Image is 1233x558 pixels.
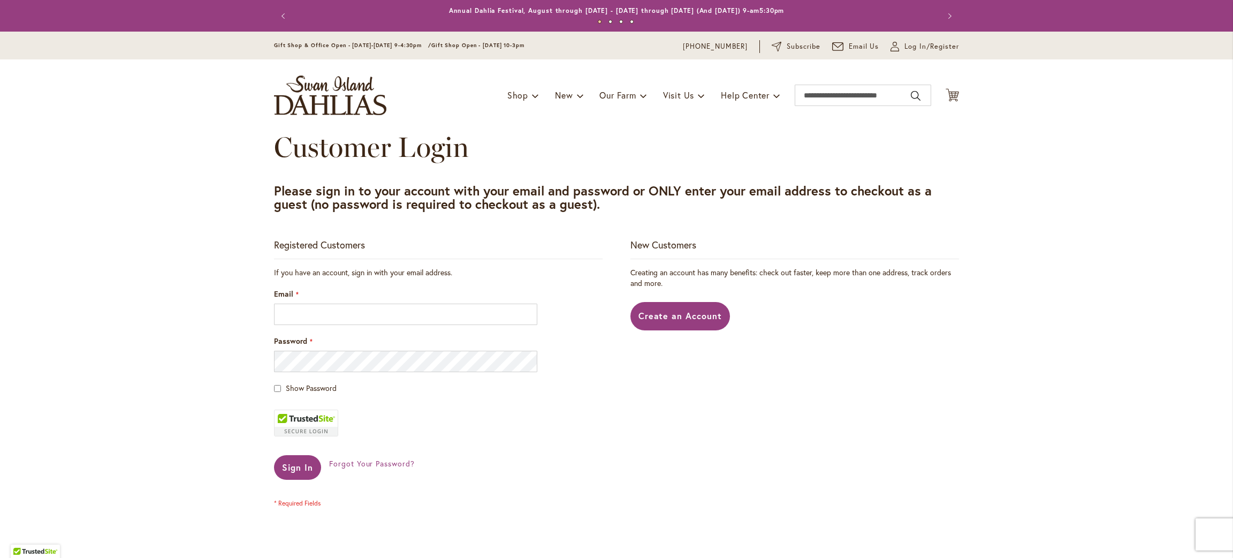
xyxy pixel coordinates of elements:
button: Sign In [274,455,321,480]
span: Shop [507,89,528,101]
span: Create an Account [638,310,722,321]
span: Gift Shop Open - [DATE] 10-3pm [431,42,524,49]
a: Email Us [832,41,879,52]
a: Annual Dahlia Festival, August through [DATE] - [DATE] through [DATE] (And [DATE]) 9-am5:30pm [449,6,785,14]
span: Password [274,336,307,346]
div: If you have an account, sign in with your email address. [274,267,603,278]
button: Previous [274,5,295,27]
strong: Please sign in to your account with your email and password or ONLY enter your email address to c... [274,182,932,213]
span: Gift Shop & Office Open - [DATE]-[DATE] 9-4:30pm / [274,42,431,49]
span: Log In/Register [904,41,959,52]
strong: New Customers [630,238,696,251]
a: Subscribe [772,41,820,52]
div: TrustedSite Certified [274,410,338,436]
span: Email Us [849,41,879,52]
button: 2 of 4 [608,20,612,24]
span: New [555,89,573,101]
span: Our Farm [599,89,636,101]
span: Forgot Your Password? [329,458,415,469]
span: Show Password [286,383,337,393]
a: [PHONE_NUMBER] [683,41,748,52]
button: Next [938,5,959,27]
span: Help Center [721,89,770,101]
span: Subscribe [787,41,820,52]
a: Forgot Your Password? [329,458,415,469]
button: 4 of 4 [630,20,634,24]
span: Visit Us [663,89,694,101]
p: Creating an account has many benefits: check out faster, keep more than one address, track orders... [630,267,959,289]
a: Create an Account [630,302,730,330]
button: 1 of 4 [598,20,602,24]
span: Sign In [282,462,313,473]
strong: Registered Customers [274,238,365,251]
a: store logo [274,76,386,115]
a: Log In/Register [890,41,959,52]
button: 3 of 4 [619,20,623,24]
span: Email [274,289,293,299]
span: Customer Login [274,130,469,164]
